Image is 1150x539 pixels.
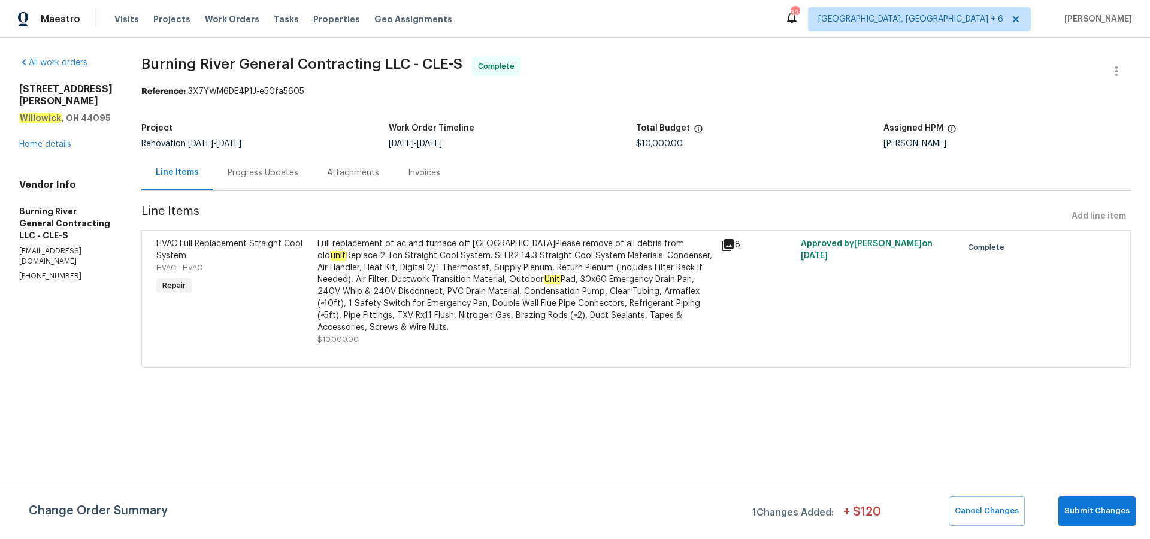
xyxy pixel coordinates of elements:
span: HVAC Full Replacement Straight Cool System [156,240,302,260]
b: Reference: [141,87,186,96]
span: $10,000.00 [636,140,683,148]
span: Approved by [PERSON_NAME] on [801,240,933,260]
span: Renovation [141,140,241,148]
em: Unit [544,275,561,284]
span: The total cost of line items that have been proposed by Opendoor. This sum includes line items th... [694,124,703,140]
span: [DATE] [417,140,442,148]
span: [DATE] [801,252,828,260]
p: [PHONE_NUMBER] [19,271,113,281]
p: [EMAIL_ADDRESS][DOMAIN_NAME] [19,246,113,267]
h5: Project [141,124,172,132]
span: Complete [478,60,519,72]
span: Repair [158,280,190,292]
a: Home details [19,140,71,149]
span: Properties [313,13,360,25]
span: [PERSON_NAME] [1060,13,1132,25]
span: Line Items [141,205,1067,228]
div: Full replacement of ac and furnace off [GEOGRAPHIC_DATA]Please remove of all debris from old Repl... [317,238,713,334]
span: HVAC - HVAC [156,264,202,271]
a: All work orders [19,59,87,67]
div: 3X7YWM6DE4P1J-e50fa5605 [141,86,1131,98]
h5: Burning River General Contracting LLC - CLE-S [19,205,113,241]
span: $10,000.00 [317,336,359,343]
em: Willowick [19,113,62,123]
span: - [389,140,442,148]
span: [DATE] [188,140,213,148]
div: 32 [791,7,799,19]
div: 8 [721,238,794,252]
h4: Vendor Info [19,179,113,191]
span: Maestro [41,13,80,25]
h5: Total Budget [636,124,690,132]
h5: Work Order Timeline [389,124,474,132]
span: [GEOGRAPHIC_DATA], [GEOGRAPHIC_DATA] + 6 [818,13,1003,25]
em: unit [330,251,346,261]
span: Visits [114,13,139,25]
h5: Assigned HPM [883,124,943,132]
span: Work Orders [205,13,259,25]
span: - [188,140,241,148]
div: Attachments [327,167,379,179]
span: Tasks [274,15,299,23]
span: Projects [153,13,190,25]
div: Invoices [408,167,440,179]
span: [DATE] [216,140,241,148]
h5: , OH 44095 [19,112,113,124]
div: Progress Updates [228,167,298,179]
span: Complete [968,241,1009,253]
h2: [STREET_ADDRESS][PERSON_NAME] [19,83,113,107]
div: [PERSON_NAME] [883,140,1131,148]
span: The hpm assigned to this work order. [947,124,957,140]
span: Geo Assignments [374,13,452,25]
div: Line Items [156,166,199,178]
span: [DATE] [389,140,414,148]
span: Burning River General Contracting LLC - CLE-S [141,57,462,71]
